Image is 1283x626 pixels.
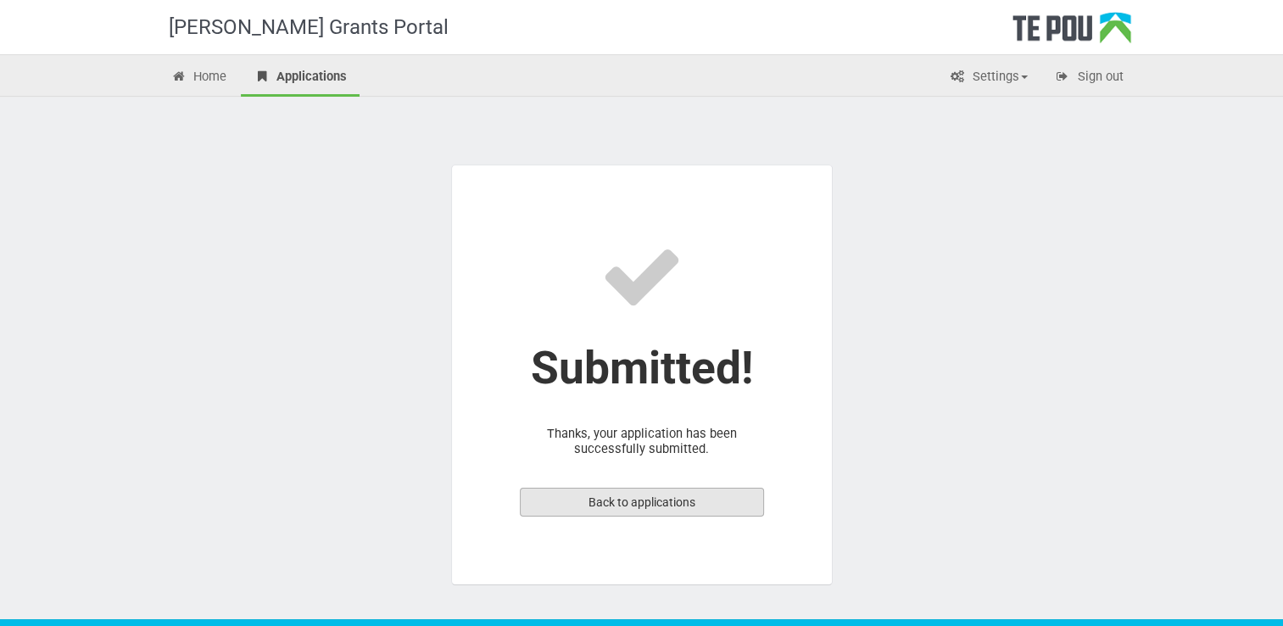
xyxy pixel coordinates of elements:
section: Thanks, your application has been successfully submitted. [451,165,833,585]
div: Te Pou Logo [1012,12,1131,54]
a: Home [159,59,240,97]
a: Back to applications [520,488,764,517]
a: Settings [937,59,1040,97]
a: Applications [241,59,360,97]
a: Sign out [1042,59,1136,97]
div: Submitted! [520,361,764,376]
